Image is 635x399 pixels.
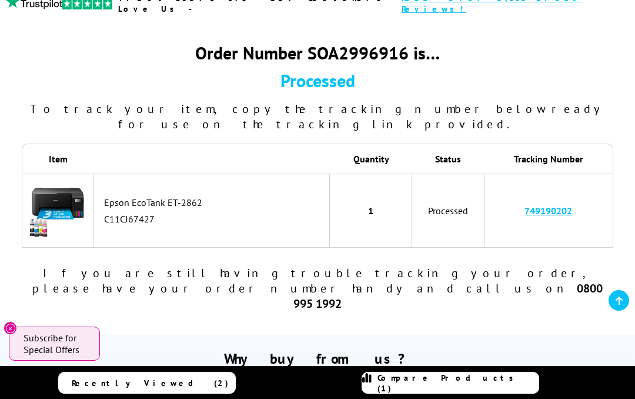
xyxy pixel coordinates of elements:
[28,180,87,239] img: Epson EcoTank ET-2862
[22,144,93,174] th: Item
[104,197,323,208] div: Epson EcoTank ET-2862
[58,372,236,394] a: Recently Viewed (2)
[362,372,539,394] a: Compare Products (1)
[22,69,613,92] div: Processed
[377,373,539,394] span: Compare Products (1)
[19,350,616,368] h2: Why buy from us?
[4,321,17,335] button: Close
[72,378,229,388] span: Recently Viewed (2)
[484,144,613,174] th: Tracking Number
[22,265,613,311] div: If you are still having trouble tracking your order, please have your order number handy and call...
[24,332,88,355] span: Subscribe for Special Offers
[22,41,613,64] div: Order Number SOA2996916 is…
[30,101,606,132] span: To track your item, copy the tracking number below ready for use on the tracking link provided.
[330,144,412,174] th: Quantity
[412,174,484,248] td: Processed
[104,213,323,225] div: C11CJ67427
[293,281,603,311] b: 0800 995 1992
[330,174,412,248] td: 1
[524,205,572,217] a: 749190202
[412,144,484,174] th: Status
